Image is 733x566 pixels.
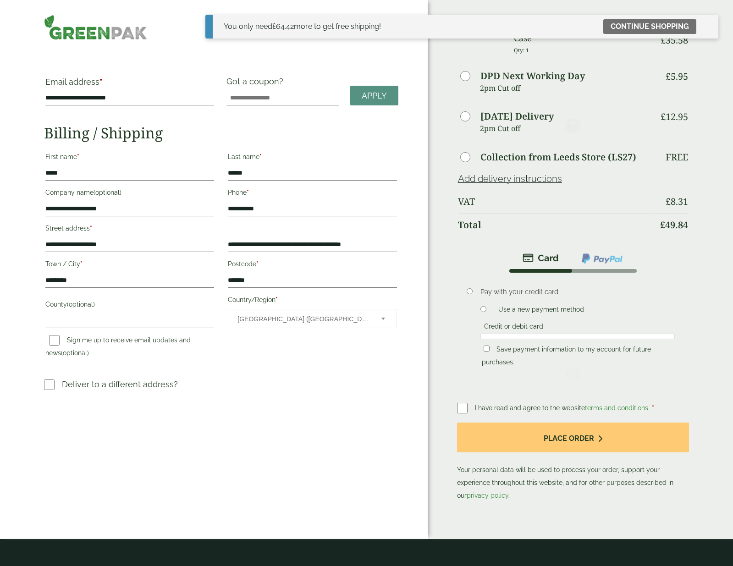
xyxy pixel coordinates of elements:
[44,124,398,142] h2: Billing / Shipping
[259,153,262,160] abbr: required
[44,15,147,40] img: GreenPak Supplies
[276,296,278,303] abbr: required
[237,309,369,329] span: United Kingdom (UK)
[45,336,191,359] label: Sign me up to receive email updates and news
[228,258,397,273] label: Postcode
[226,77,287,91] label: Got a coupon?
[228,309,397,328] span: Country/Region
[45,222,214,237] label: Street address
[99,77,102,87] abbr: required
[77,153,79,160] abbr: required
[272,22,276,31] span: £
[247,189,249,196] abbr: required
[45,258,214,273] label: Town / City
[272,22,294,31] span: 64.42
[90,225,92,232] abbr: required
[45,298,214,313] label: County
[228,150,397,166] label: Last name
[67,301,95,308] span: (optional)
[45,150,214,166] label: First name
[62,378,178,390] p: Deliver to a different address?
[224,21,381,32] div: You only need more to get free shipping!
[45,186,214,202] label: Company name
[603,19,696,34] a: Continue shopping
[45,78,214,91] label: Email address
[94,189,121,196] span: (optional)
[80,260,83,268] abbr: required
[49,335,60,346] input: Sign me up to receive email updates and news(optional)
[228,293,397,309] label: Country/Region
[256,260,259,268] abbr: required
[362,91,387,101] span: Apply
[350,86,398,105] a: Apply
[228,186,397,202] label: Phone
[61,349,89,357] span: (optional)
